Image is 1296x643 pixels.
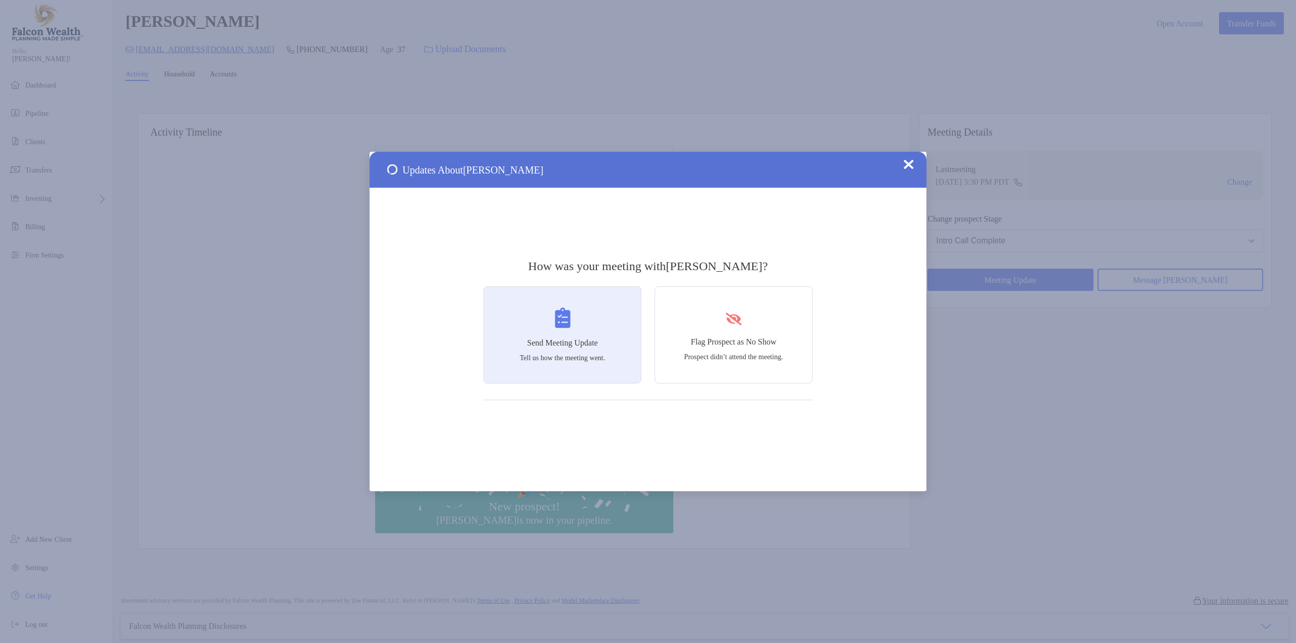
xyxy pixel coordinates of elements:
img: Close Updates Zoe [904,159,914,169]
p: Tell us how the meeting went. [520,354,605,362]
h4: Flag Prospect as No Show [691,337,777,347]
img: Flag Prospect as No Show [724,313,743,325]
span: Updates About [PERSON_NAME] [402,164,543,176]
p: Prospect didn’t attend the meeting. [684,353,783,361]
img: Send Meeting Update 1 [387,164,397,175]
img: Send Meeting Update [555,308,571,328]
h3: How was your meeting with [PERSON_NAME] ? [483,259,813,273]
h4: Send Meeting Update [527,338,598,348]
